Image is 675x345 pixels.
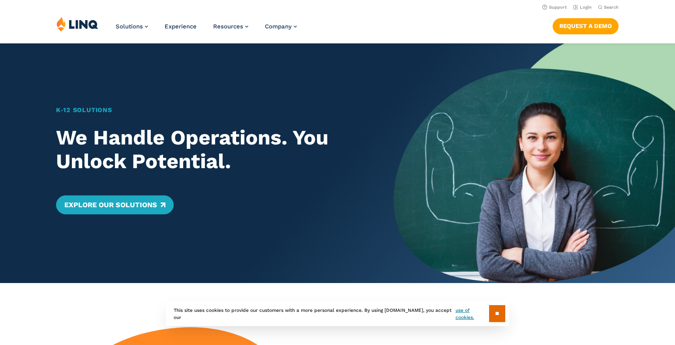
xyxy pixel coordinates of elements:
[116,17,297,43] nav: Primary Navigation
[265,23,297,30] a: Company
[213,23,248,30] a: Resources
[56,195,173,214] a: Explore Our Solutions
[598,4,619,10] button: Open Search Bar
[604,5,619,10] span: Search
[553,18,619,34] a: Request a Demo
[56,126,366,173] h2: We Handle Operations. You Unlock Potential.
[573,5,592,10] a: Login
[116,23,148,30] a: Solutions
[265,23,292,30] span: Company
[456,307,489,321] a: use of cookies.
[165,23,197,30] a: Experience
[213,23,243,30] span: Resources
[394,43,675,283] img: Home Banner
[56,17,98,32] img: LINQ | K‑12 Software
[553,17,619,34] nav: Button Navigation
[56,105,366,115] h1: K‑12 Solutions
[116,23,143,30] span: Solutions
[166,301,509,326] div: This site uses cookies to provide our customers with a more personal experience. By using [DOMAIN...
[542,5,567,10] a: Support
